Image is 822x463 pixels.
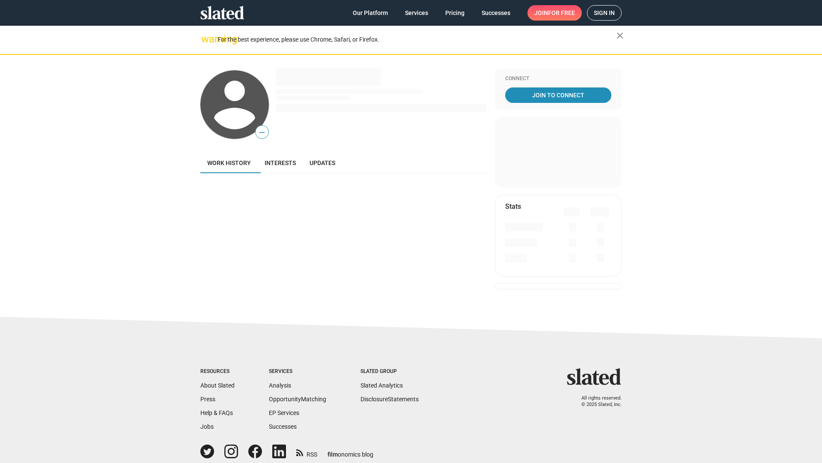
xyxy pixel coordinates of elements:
span: Updates [310,159,335,166]
a: Join To Connect [505,87,611,103]
div: Services [269,368,326,375]
a: EP Services [269,409,299,416]
a: Jobs [200,423,214,430]
a: Sign in [587,5,622,21]
a: Press [200,396,215,403]
div: Resources [200,368,235,375]
a: RSS [296,445,317,459]
span: film [328,451,338,458]
div: For the best experience, please use Chrome, Safari, or Firefox. [217,34,616,45]
a: Services [398,5,435,21]
span: Pricing [445,5,465,21]
span: for free [548,5,575,21]
a: Joinfor free [527,5,582,21]
div: Connect [505,75,611,82]
a: Successes [475,5,517,21]
mat-icon: warning [201,34,211,44]
a: DisclosureStatements [360,396,419,403]
a: About Slated [200,382,235,389]
a: OpportunityMatching [269,396,326,403]
span: Interests [265,159,296,166]
mat-icon: close [615,30,625,41]
a: filmonomics blog [328,444,373,459]
span: — [256,127,268,138]
span: Join To Connect [507,87,610,103]
a: Slated Analytics [360,382,403,389]
span: Work history [207,159,251,166]
a: Interests [258,153,303,173]
a: Updates [303,153,342,173]
span: Join [534,5,575,21]
span: Our Platform [353,5,388,21]
span: Successes [482,5,510,21]
p: All rights reserved. © 2025 Slated, Inc. [572,395,622,408]
a: Our Platform [346,5,395,21]
mat-card-title: Stats [505,202,521,211]
span: Services [405,5,428,21]
a: Help & FAQs [200,409,233,416]
a: Pricing [438,5,471,21]
a: Work history [200,153,258,173]
a: Analysis [269,382,291,389]
div: Slated Group [360,368,419,375]
a: Successes [269,423,297,430]
span: Sign in [594,6,615,20]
